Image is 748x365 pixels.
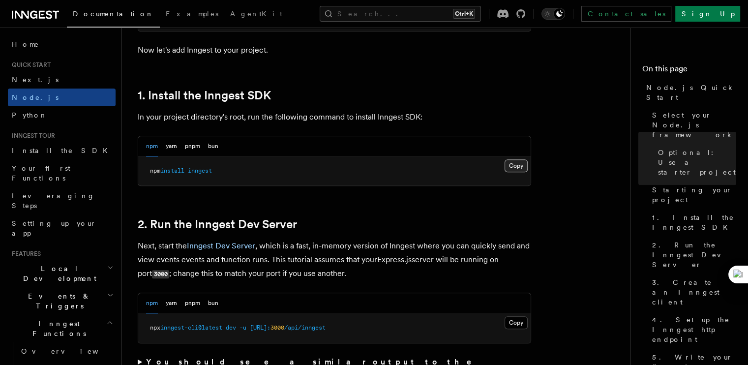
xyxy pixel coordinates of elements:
span: Events & Triggers [8,291,107,311]
a: Inngest Dev Server [187,241,255,250]
span: Examples [166,10,218,18]
button: pnpm [185,293,200,313]
span: Your first Functions [12,164,70,182]
a: Home [8,35,116,53]
a: Python [8,106,116,124]
span: Next.js [12,76,59,84]
span: Node.js [12,93,59,101]
button: npm [146,293,158,313]
a: Node.js [8,89,116,106]
button: Toggle dark mode [541,8,565,20]
a: Documentation [67,3,160,28]
a: Node.js Quick Start [642,79,736,106]
a: 1. Install the Inngest SDK [138,89,271,102]
button: yarn [166,293,177,313]
a: 4. Set up the Inngest http endpoint [648,311,736,348]
code: 3000 [152,270,169,278]
a: Sign Up [675,6,740,22]
a: Overview [17,342,116,360]
span: install [160,167,184,174]
span: [URL]: [250,324,270,331]
span: Features [8,250,41,258]
span: 3000 [270,324,284,331]
p: Next, start the , which is a fast, in-memory version of Inngest where you can quickly send and vi... [138,239,531,281]
span: Starting your project [652,185,736,205]
a: Starting your project [648,181,736,209]
span: Inngest Functions [8,319,106,338]
a: Next.js [8,71,116,89]
button: Inngest Functions [8,315,116,342]
span: 1. Install the Inngest SDK [652,213,736,232]
a: Contact sales [581,6,671,22]
a: Install the SDK [8,142,116,159]
button: Events & Triggers [8,287,116,315]
span: Overview [21,347,122,355]
span: Python [12,111,48,119]
span: Setting up your app [12,219,96,237]
button: Copy [505,316,528,329]
button: npm [146,136,158,156]
span: npx [150,324,160,331]
button: Local Development [8,260,116,287]
a: AgentKit [224,3,288,27]
span: Home [12,39,39,49]
span: Local Development [8,264,107,283]
span: Optional: Use a starter project [658,148,736,177]
span: inngest-cli@latest [160,324,222,331]
button: Search...Ctrl+K [320,6,481,22]
p: Now let's add Inngest to your project. [138,43,531,57]
button: pnpm [185,136,200,156]
span: /api/inngest [284,324,326,331]
span: AgentKit [230,10,282,18]
a: Optional: Use a starter project [654,144,736,181]
a: Leveraging Steps [8,187,116,214]
span: Node.js Quick Start [646,83,736,102]
a: Select your Node.js framework [648,106,736,144]
span: Quick start [8,61,51,69]
a: 3. Create an Inngest client [648,274,736,311]
span: Leveraging Steps [12,192,95,210]
kbd: Ctrl+K [453,9,475,19]
span: Install the SDK [12,147,114,154]
a: Examples [160,3,224,27]
button: bun [208,136,218,156]
h4: On this page [642,63,736,79]
span: Inngest tour [8,132,55,140]
span: inngest [188,167,212,174]
button: Copy [505,159,528,172]
p: In your project directory's root, run the following command to install Inngest SDK: [138,110,531,124]
a: 2. Run the Inngest Dev Server [138,217,297,231]
button: yarn [166,136,177,156]
button: bun [208,293,218,313]
a: 1. Install the Inngest SDK [648,209,736,236]
span: Documentation [73,10,154,18]
span: npm [150,167,160,174]
a: 2. Run the Inngest Dev Server [648,236,736,274]
span: 2. Run the Inngest Dev Server [652,240,736,270]
span: dev [226,324,236,331]
span: -u [239,324,246,331]
span: 3. Create an Inngest client [652,277,736,307]
span: 4. Set up the Inngest http endpoint [652,315,736,344]
a: Your first Functions [8,159,116,187]
a: Setting up your app [8,214,116,242]
span: Select your Node.js framework [652,110,736,140]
